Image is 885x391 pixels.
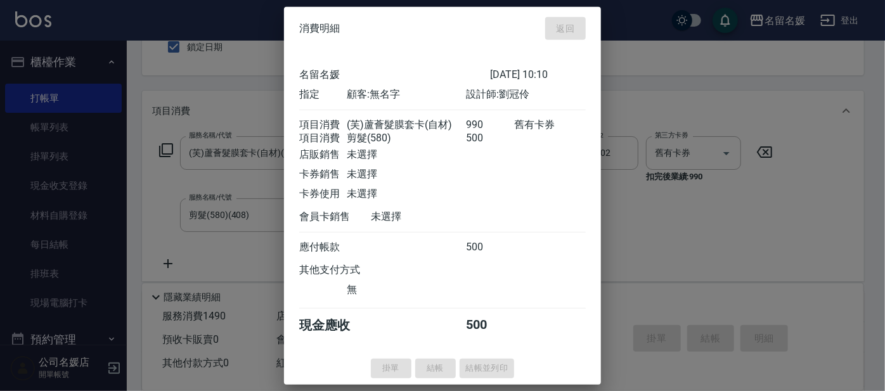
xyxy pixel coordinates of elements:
div: 未選擇 [347,188,466,201]
div: 500 [467,241,514,254]
div: 會員卡銷售 [299,210,371,224]
div: 未選擇 [371,210,490,224]
div: 設計師: 劉冠伶 [467,88,586,101]
div: 未選擇 [347,148,466,162]
div: [DATE] 10:10 [490,68,586,82]
div: 指定 [299,88,347,101]
div: 990 [467,119,514,132]
div: 500 [467,132,514,145]
div: 顧客: 無名字 [347,88,466,101]
div: 其他支付方式 [299,264,395,277]
div: 舊有卡券 [514,119,586,132]
div: 500 [467,317,514,334]
div: 卡券使用 [299,188,347,201]
div: 剪髮(580) [347,132,466,145]
span: 消費明細 [299,22,340,35]
div: 項目消費 [299,119,347,132]
div: 店販銷售 [299,148,347,162]
div: 名留名媛 [299,68,490,82]
div: 現金應收 [299,317,371,334]
div: 卡券銷售 [299,168,347,181]
div: 無 [347,283,466,297]
div: 應付帳款 [299,241,347,254]
div: 未選擇 [347,168,466,181]
div: (芙)蘆薈髮膜套卡(自材) [347,119,466,132]
div: 項目消費 [299,132,347,145]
